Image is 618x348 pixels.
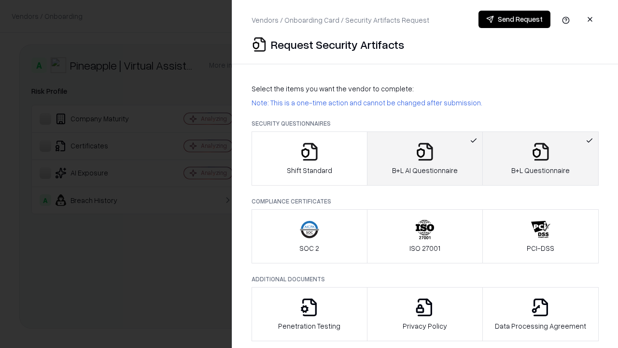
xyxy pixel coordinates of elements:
[252,15,429,25] p: Vendors / Onboarding Card / Security Artifacts Request
[403,321,447,331] p: Privacy Policy
[252,131,367,186] button: Shift Standard
[495,321,586,331] p: Data Processing Agreement
[482,287,599,341] button: Data Processing Agreement
[287,165,332,175] p: Shift Standard
[409,243,440,253] p: ISO 27001
[252,287,367,341] button: Penetration Testing
[392,165,458,175] p: B+L AI Questionnaire
[367,131,483,186] button: B+L AI Questionnaire
[252,209,367,263] button: SOC 2
[527,243,554,253] p: PCI-DSS
[278,321,340,331] p: Penetration Testing
[252,119,599,128] p: Security Questionnaires
[252,197,599,205] p: Compliance Certificates
[482,131,599,186] button: B+L Questionnaire
[367,209,483,263] button: ISO 27001
[252,84,599,94] p: Select the items you want the vendor to complete:
[252,275,599,283] p: Additional Documents
[271,37,404,52] p: Request Security Artifacts
[299,243,319,253] p: SOC 2
[511,165,570,175] p: B+L Questionnaire
[252,98,599,108] p: Note: This is a one-time action and cannot be changed after submission.
[367,287,483,341] button: Privacy Policy
[482,209,599,263] button: PCI-DSS
[478,11,550,28] button: Send Request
